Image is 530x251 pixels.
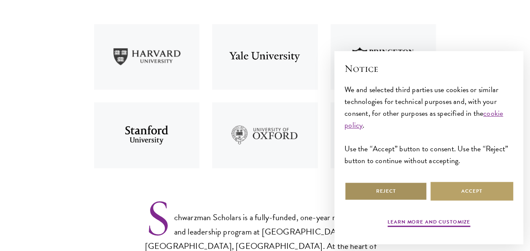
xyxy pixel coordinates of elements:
div: We and selected third parties use cookies or similar technologies for technical purposes and, wit... [344,84,513,167]
h2: Notice [344,61,513,76]
a: cookie policy [344,107,503,131]
button: Learn more and customize [387,218,470,228]
button: Accept [430,182,513,201]
button: Reject [344,182,427,201]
